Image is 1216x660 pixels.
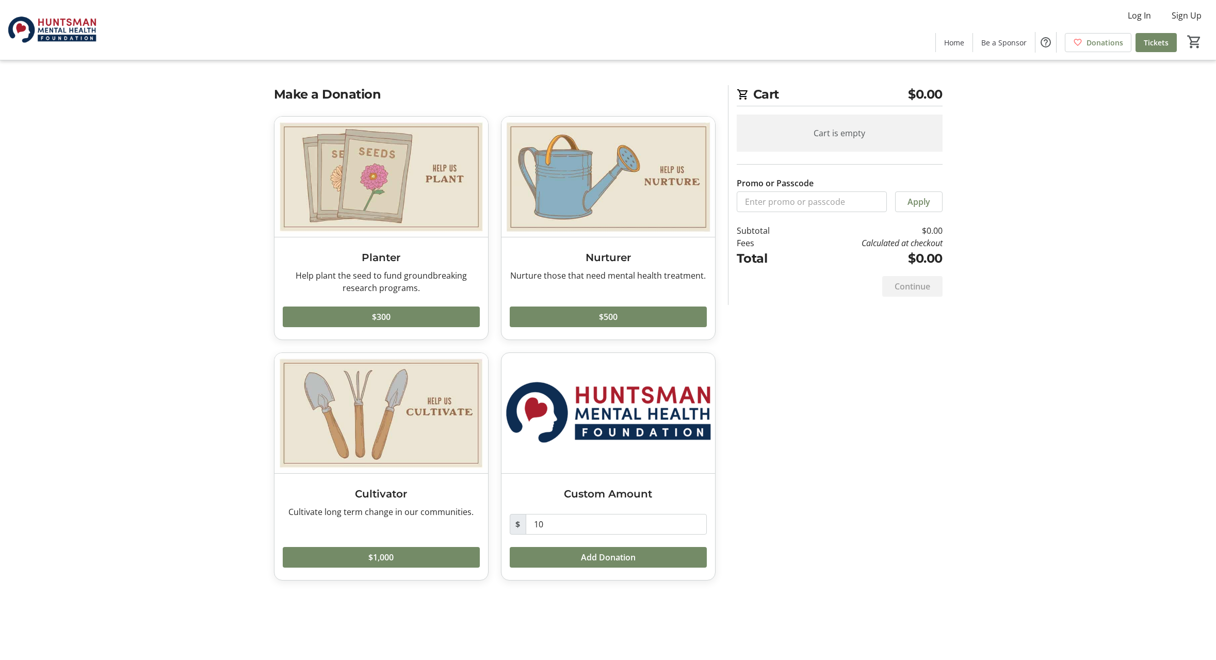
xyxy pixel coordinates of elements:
[510,486,707,502] h3: Custom Amount
[510,547,707,568] button: Add Donation
[737,191,887,212] input: Enter promo or passcode
[372,311,391,323] span: $300
[501,117,715,237] img: Nurturer
[510,250,707,265] h3: Nurturer
[1087,37,1123,48] span: Donations
[510,514,526,535] span: $
[599,311,618,323] span: $500
[737,115,943,152] div: Cart is empty
[796,249,942,268] td: $0.00
[526,514,707,535] input: Donation Amount
[981,37,1027,48] span: Be a Sponsor
[1163,7,1210,24] button: Sign Up
[1128,9,1151,22] span: Log In
[1065,33,1131,52] a: Donations
[737,249,797,268] td: Total
[501,353,715,473] img: Custom Amount
[796,237,942,249] td: Calculated at checkout
[283,307,480,327] button: $300
[1120,7,1159,24] button: Log In
[737,85,943,106] h2: Cart
[283,486,480,502] h3: Cultivator
[908,85,943,104] span: $0.00
[737,237,797,249] td: Fees
[1035,32,1056,53] button: Help
[936,33,972,52] a: Home
[1136,33,1177,52] a: Tickets
[1144,37,1169,48] span: Tickets
[283,250,480,265] h3: Planter
[796,224,942,237] td: $0.00
[283,269,480,294] div: Help plant the seed to fund groundbreaking research programs.
[1172,9,1202,22] span: Sign Up
[895,191,943,212] button: Apply
[283,506,480,518] div: Cultivate long term change in our communities.
[737,177,814,189] label: Promo or Passcode
[274,117,488,237] img: Planter
[973,33,1035,52] a: Be a Sponsor
[368,551,394,564] span: $1,000
[1185,33,1204,51] button: Cart
[907,196,930,208] span: Apply
[283,547,480,568] button: $1,000
[581,551,636,564] span: Add Donation
[274,353,488,473] img: Cultivator
[944,37,964,48] span: Home
[510,269,707,282] div: Nurture those that need mental health treatment.
[510,307,707,327] button: $500
[6,4,98,56] img: Huntsman Mental Health Foundation's Logo
[737,224,797,237] td: Subtotal
[274,85,716,104] h2: Make a Donation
